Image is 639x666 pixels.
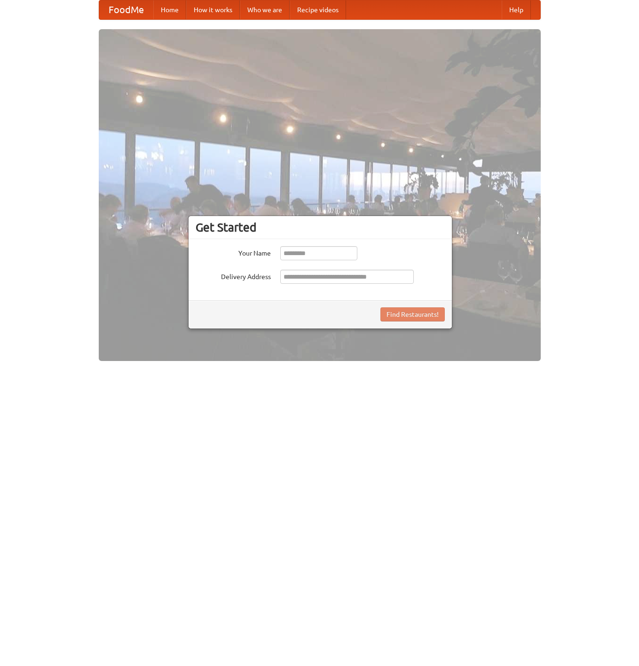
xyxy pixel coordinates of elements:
[502,0,531,19] a: Help
[196,246,271,258] label: Your Name
[196,270,271,281] label: Delivery Address
[153,0,186,19] a: Home
[240,0,290,19] a: Who we are
[99,0,153,19] a: FoodMe
[380,307,445,321] button: Find Restaurants!
[196,220,445,234] h3: Get Started
[290,0,346,19] a: Recipe videos
[186,0,240,19] a: How it works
